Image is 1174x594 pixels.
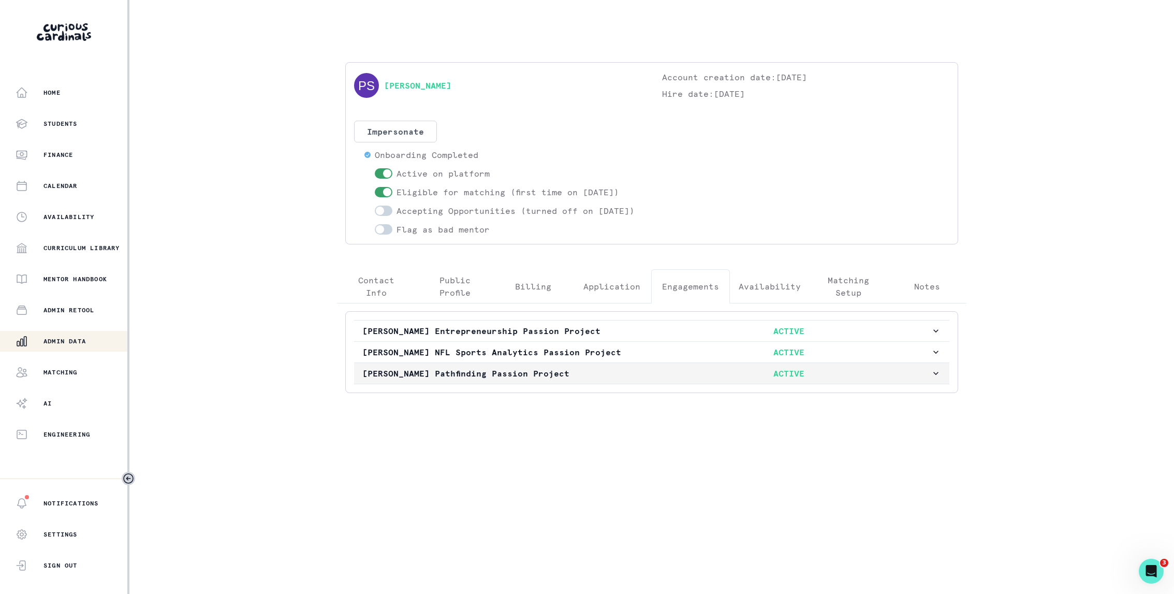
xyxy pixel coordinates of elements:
[647,325,931,337] p: ACTIVE
[583,280,640,293] p: Application
[362,346,647,358] p: [PERSON_NAME] NFL Sports Analytics Passion Project
[43,182,78,190] p: Calendar
[354,321,949,341] button: [PERSON_NAME] Entrepreneurship Passion ProjectACTIVE
[43,399,52,408] p: AI
[424,274,486,299] p: Public Profile
[346,274,407,299] p: Contact Info
[397,186,619,198] p: Eligible for matching (first time on [DATE])
[662,88,949,100] p: Hire date: [DATE]
[1139,559,1164,584] iframe: Intercom live chat
[354,73,379,98] img: svg
[397,205,635,217] p: Accepting Opportunities (turned off on [DATE])
[43,151,73,159] p: Finance
[1160,559,1168,567] span: 3
[43,337,86,345] p: Admin Data
[647,367,931,380] p: ACTIVE
[43,430,90,439] p: Engineering
[397,167,490,180] p: Active on platform
[43,499,99,508] p: Notifications
[662,71,949,83] p: Account creation date: [DATE]
[43,306,94,314] p: Admin Retool
[37,23,91,41] img: Curious Cardinals Logo
[43,368,78,376] p: Matching
[43,275,107,283] p: Mentor Handbook
[362,367,647,380] p: [PERSON_NAME] Pathfinding Passion Project
[43,213,94,221] p: Availability
[739,280,801,293] p: Availability
[818,274,879,299] p: Matching Setup
[647,346,931,358] p: ACTIVE
[43,530,78,539] p: Settings
[362,325,647,337] p: [PERSON_NAME] Entrepreneurship Passion Project
[384,79,451,92] a: [PERSON_NAME]
[354,342,949,363] button: [PERSON_NAME] NFL Sports Analytics Passion ProjectACTIVE
[354,363,949,384] button: [PERSON_NAME] Pathfinding Passion ProjectACTIVE
[515,280,551,293] p: Billing
[43,244,120,252] p: Curriculum Library
[354,121,437,142] button: Impersonate
[122,472,135,485] button: Toggle sidebar
[662,280,719,293] p: Engagements
[914,280,940,293] p: Notes
[43,561,78,570] p: Sign Out
[43,89,61,97] p: Home
[43,120,78,128] p: Students
[397,223,490,236] p: Flag as bad mentor
[375,149,478,161] p: Onboarding Completed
